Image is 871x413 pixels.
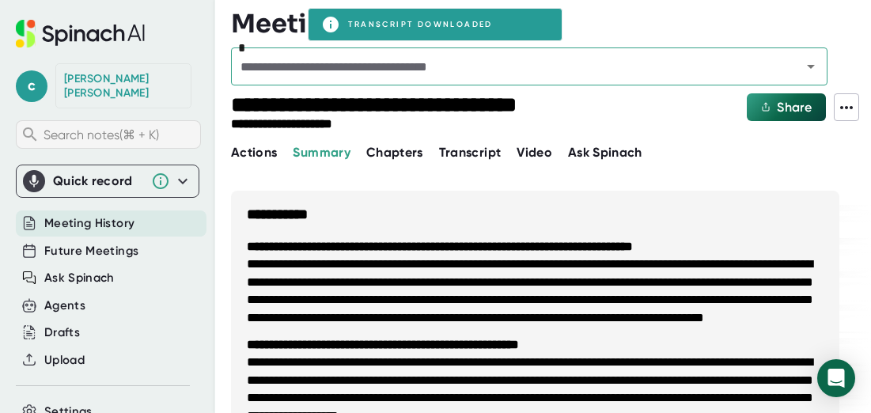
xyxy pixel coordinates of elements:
[439,145,502,160] span: Transcript
[439,143,502,162] button: Transcript
[44,127,196,142] span: Search notes (⌘ + K)
[64,72,183,100] div: Christine Schlieper
[44,242,138,260] button: Future Meetings
[231,145,277,160] span: Actions
[231,9,444,39] h3: Meeting History
[293,143,350,162] button: Summary
[23,165,192,197] div: Quick record
[568,143,642,162] button: Ask Spinach
[366,145,423,160] span: Chapters
[44,324,80,342] button: Drafts
[517,145,552,160] span: Video
[568,145,642,160] span: Ask Spinach
[44,269,115,287] button: Ask Spinach
[44,214,134,233] button: Meeting History
[817,359,855,397] div: Open Intercom Messenger
[293,145,350,160] span: Summary
[44,297,85,315] button: Agents
[747,93,826,121] button: Share
[53,173,143,189] div: Quick record
[231,143,277,162] button: Actions
[44,351,85,369] button: Upload
[366,143,423,162] button: Chapters
[777,100,812,115] span: Share
[800,55,822,78] button: Open
[517,143,552,162] button: Video
[16,70,47,102] span: c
